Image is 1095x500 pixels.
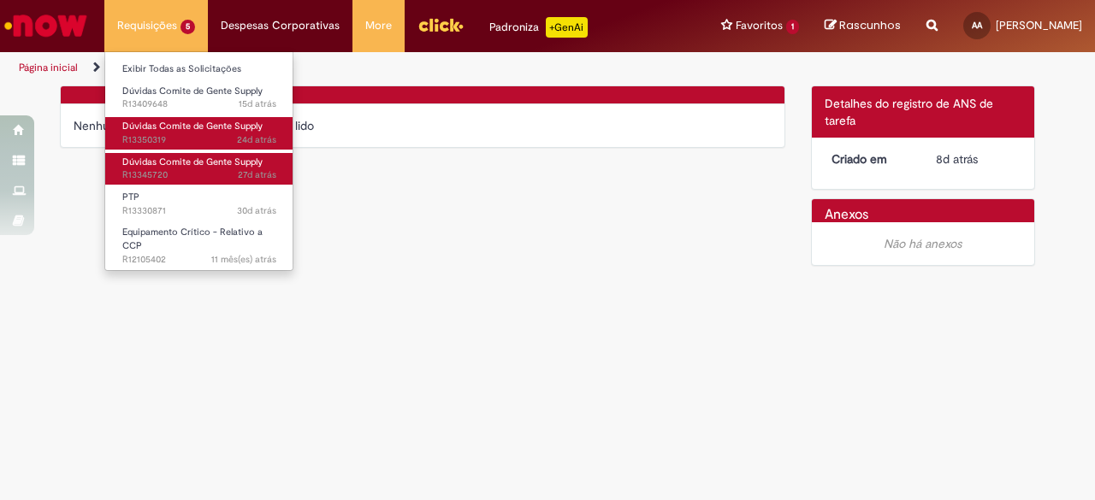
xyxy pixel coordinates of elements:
[936,151,978,167] span: 8d atrás
[211,253,276,266] span: 11 mês(es) atrás
[489,17,588,38] div: Padroniza
[122,226,263,252] span: Equipamento Crítico - Relativo a CCP
[546,17,588,38] p: +GenAi
[825,18,901,34] a: Rascunhos
[122,120,263,132] span: Dúvidas Comite de Gente Supply
[122,253,276,267] span: R12105402
[237,204,276,217] time: 28/07/2025 18:20:30
[19,61,78,74] a: Página inicial
[13,52,717,84] ul: Trilhas de página
[122,191,139,203] span: PTP
[825,208,868,223] h2: Anexos
[936,151,978,167] time: 20/08/2025 11:45:50
[105,153,293,185] a: Aberto R13345720 : Dúvidas Comite de Gente Supply
[936,150,1015,168] div: 20/08/2025 11:45:50
[786,20,799,34] span: 1
[122,204,276,218] span: R13330871
[736,17,783,34] span: Favoritos
[237,133,276,146] span: 24d atrás
[181,20,195,34] span: 5
[238,168,276,181] time: 01/08/2025 13:43:26
[825,96,993,128] span: Detalhes do registro de ANS de tarefa
[237,133,276,146] time: 04/08/2025 11:33:53
[238,168,276,181] span: 27d atrás
[417,12,464,38] img: click_logo_yellow_360x200.png
[211,253,276,266] time: 08/10/2024 13:30:34
[122,156,263,168] span: Dúvidas Comite de Gente Supply
[122,85,263,97] span: Dúvidas Comite de Gente Supply
[104,51,293,271] ul: Requisições
[122,168,276,182] span: R13345720
[365,17,392,34] span: More
[2,9,90,43] img: ServiceNow
[122,97,276,111] span: R13409648
[884,236,962,251] em: Não há anexos
[105,117,293,149] a: Aberto R13350319 : Dúvidas Comite de Gente Supply
[996,18,1082,32] span: [PERSON_NAME]
[239,97,276,110] span: 15d atrás
[105,188,293,220] a: Aberto R13330871 : PTP
[221,17,340,34] span: Despesas Corporativas
[819,150,924,168] dt: Criado em
[105,60,293,79] a: Exibir Todas as Solicitações
[105,82,293,114] a: Aberto R13409648 : Dúvidas Comite de Gente Supply
[74,117,772,134] div: Nenhum campo de comentário pode ser lido
[117,17,177,34] span: Requisições
[839,17,901,33] span: Rascunhos
[122,133,276,147] span: R13350319
[972,20,982,31] span: AA
[237,204,276,217] span: 30d atrás
[105,223,293,260] a: Aberto R12105402 : Equipamento Crítico - Relativo a CCP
